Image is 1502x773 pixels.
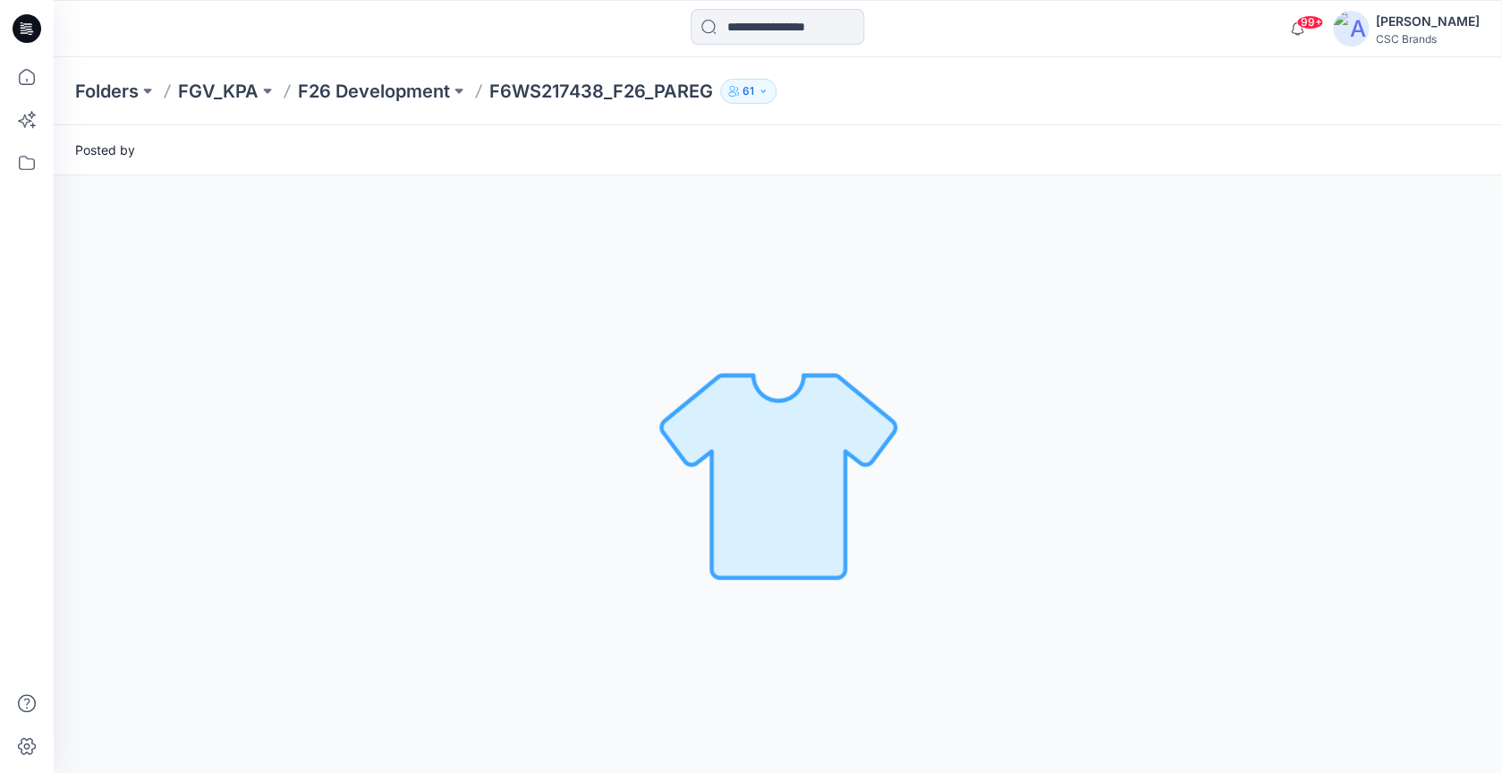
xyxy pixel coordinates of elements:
[743,81,754,101] p: 61
[178,79,259,104] a: FGV_KPA
[653,349,904,599] img: No Outline
[489,79,713,104] p: F6WS217438_F26_PAREG
[1333,11,1369,47] img: avatar
[1376,32,1480,46] div: CSC Brands
[75,79,139,104] a: Folders
[720,79,776,104] button: 61
[1376,11,1480,32] div: [PERSON_NAME]
[1296,15,1323,30] span: 99+
[298,79,450,104] a: F26 Development
[75,140,135,159] span: Posted by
